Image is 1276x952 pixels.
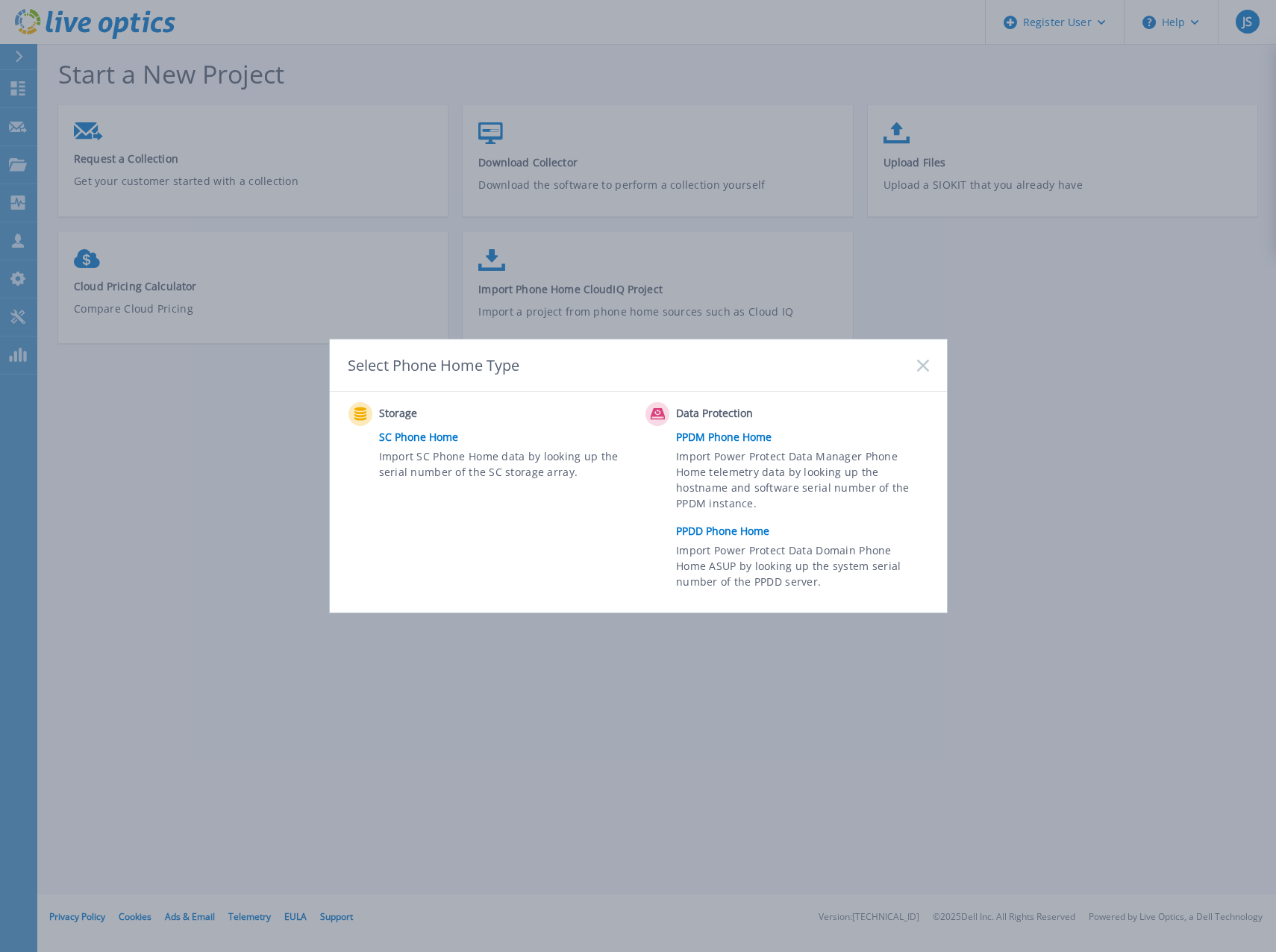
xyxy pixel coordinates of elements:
[676,426,936,448] a: PPDM Phone Home
[379,426,639,448] a: SC Phone Home
[379,448,628,483] span: Import SC Phone Home data by looking up the serial number of the SC storage array.
[348,355,521,375] div: Select Phone Home Type
[379,405,528,423] span: Storage
[676,448,925,517] span: Import Power Protect Data Manager Phone Home telemetry data by looking up the hostname and softwa...
[676,520,936,542] a: PPDD Phone Home
[676,405,825,423] span: Data Protection
[676,542,925,594] span: Import Power Protect Data Domain Phone Home ASUP by looking up the system serial number of the PP...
